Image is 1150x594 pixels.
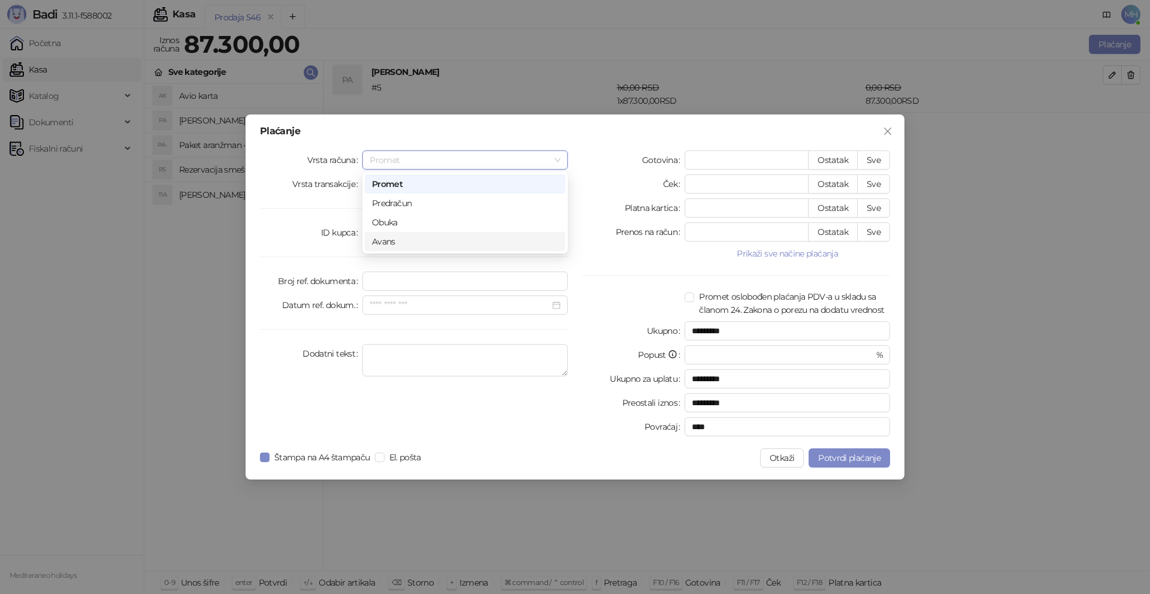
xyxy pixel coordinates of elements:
[644,417,685,436] label: Povraćaj
[883,126,892,136] span: close
[638,345,685,364] label: Popust
[362,272,568,291] input: Broj ref. dokumenta
[857,198,890,218] button: Sve
[857,150,890,170] button: Sve
[622,393,685,412] label: Preostali iznos
[385,451,426,464] span: El. pošta
[370,298,550,312] input: Datum ref. dokum.
[878,126,897,136] span: Zatvori
[685,246,890,261] button: Prikaži sve načine plaćanja
[625,198,685,218] label: Platna kartica
[365,213,565,232] div: Obuka
[760,448,804,468] button: Otkaži
[307,150,363,170] label: Vrsta računa
[663,174,685,194] label: Ček
[365,174,565,194] div: Promet
[692,346,873,364] input: Popust
[808,198,858,218] button: Ostatak
[260,126,890,136] div: Plaćanje
[372,177,558,191] div: Promet
[642,150,685,170] label: Gotovina
[610,369,685,388] label: Ukupno za uplatu
[809,448,890,468] button: Potvrdi plaćanje
[857,222,890,242] button: Sve
[270,451,375,464] span: Štampa na A4 štampaču
[370,151,561,169] span: Promet
[282,296,363,315] label: Datum ref. dokum.
[616,222,685,242] label: Prenos na račun
[694,290,890,316] span: Promet oslobođen plaćanja PDV-a u skladu sa članom 24. Zakona o porezu na dodatu vrednost
[302,344,362,363] label: Dodatni tekst
[365,232,565,251] div: Avans
[372,216,558,229] div: Obuka
[372,197,558,210] div: Predračun
[857,174,890,194] button: Sve
[321,223,362,242] label: ID kupca
[372,235,558,248] div: Avans
[808,174,858,194] button: Ostatak
[647,321,685,340] label: Ukupno
[808,150,858,170] button: Ostatak
[365,194,565,213] div: Predračun
[808,222,858,242] button: Ostatak
[278,272,362,291] label: Broj ref. dokumenta
[878,122,897,141] button: Close
[818,453,880,463] span: Potvrdi plaćanje
[292,174,363,194] label: Vrsta transakcije
[362,344,568,376] textarea: Dodatni tekst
